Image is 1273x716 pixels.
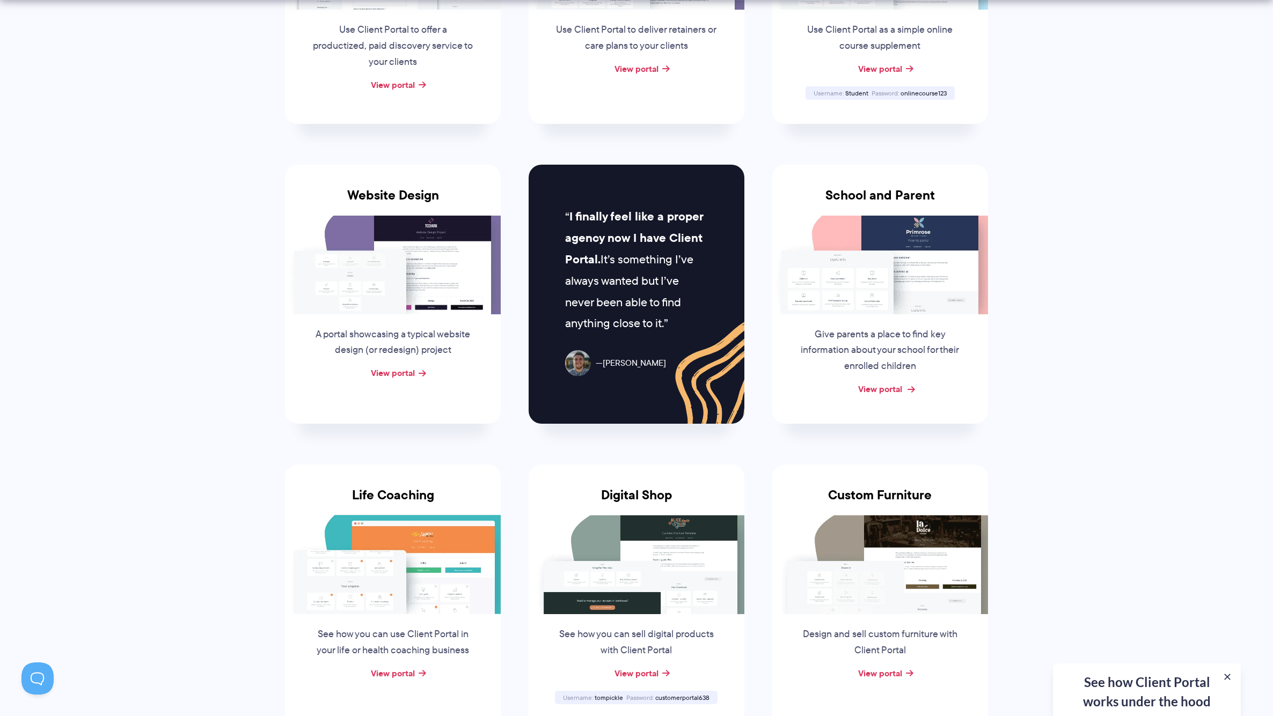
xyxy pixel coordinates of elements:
[311,22,474,70] p: Use Client Portal to offer a productized, paid discovery service to your clients
[285,188,501,216] h3: Website Design
[529,488,744,515] h3: Digital Shop
[772,188,988,216] h3: School and Parent
[563,693,593,702] span: Username
[614,62,659,75] a: View portal
[799,22,962,54] p: Use Client Portal as a simple online course supplement
[595,693,623,702] span: tompickle
[799,626,962,659] p: Design and sell custom furniture with Client Portal
[872,88,899,98] span: Password
[285,488,501,515] h3: Life Coaching
[858,62,902,75] a: View portal
[21,662,54,695] iframe: Toggle Customer Support
[371,667,415,680] a: View portal
[311,626,474,659] p: See how you can use Client Portal in your life or health coaching business
[555,22,718,54] p: Use Client Portal to deliver retainers or care plans to your clients
[565,208,703,268] strong: I finally feel like a proper agency now I have Client Portal.
[596,356,666,371] span: [PERSON_NAME]
[555,626,718,659] p: See how you can sell digital products with Client Portal
[858,667,902,680] a: View portal
[858,382,902,395] a: View portal
[371,366,415,379] a: View portal
[772,488,988,515] h3: Custom Furniture
[901,88,947,98] span: onlinecourse123
[371,78,415,91] a: View portal
[799,327,962,375] p: Give parents a place to find key information about your school for their enrolled children
[311,327,474,359] p: A portal showcasing a typical website design (or redesign) project
[565,206,707,334] p: It’s something I’ve always wanted but I’ve never been able to find anything close to it.
[626,693,654,702] span: Password
[845,88,868,98] span: Student
[655,693,709,702] span: customerportal638
[614,667,659,680] a: View portal
[814,88,844,98] span: Username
